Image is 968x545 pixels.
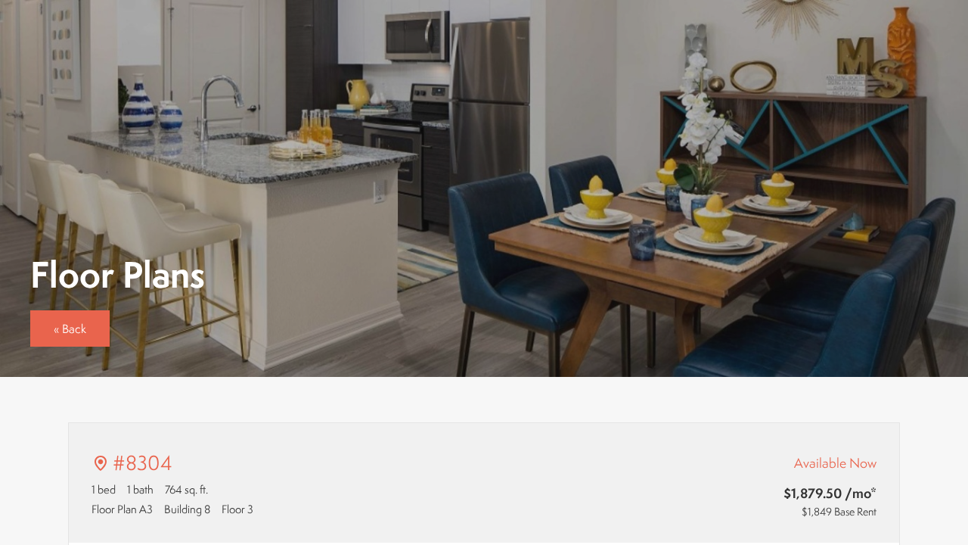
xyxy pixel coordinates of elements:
span: $1,879.50 /mo* [697,484,876,503]
span: Floor 3 [222,501,253,517]
a: « Back [30,310,110,347]
span: Floor Plan A3 [92,501,153,517]
span: $1,849 Base Rent [802,504,876,519]
p: Floor Plans [30,257,205,291]
span: « Back [54,320,86,337]
span: Available Now [794,453,876,472]
span: 764 sq. ft. [165,481,208,497]
span: 1 bed [92,481,116,497]
span: 1 bath [127,481,154,497]
h1: #8304 [113,449,172,478]
span: Building 8 [164,501,210,517]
